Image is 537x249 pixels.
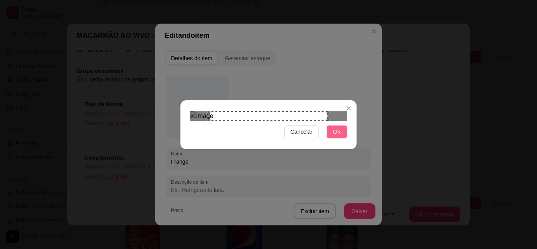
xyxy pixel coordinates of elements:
[291,127,313,136] span: Cancelar
[342,102,355,114] button: Close
[190,111,347,121] img: image
[284,125,319,138] button: Cancelar
[333,127,341,136] span: OK
[210,111,327,121] div: Use the arrow keys to move the crop selection area
[327,125,347,138] button: OK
